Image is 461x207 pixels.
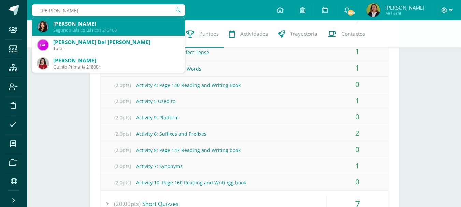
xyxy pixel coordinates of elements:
div: 1 [327,158,388,174]
img: 4d54558ec414568f244490f0118d611f.png [38,21,48,32]
span: Trayectoria [290,30,317,38]
div: [PERSON_NAME] [53,57,179,64]
div: 0 [327,109,388,124]
div: 1 [327,44,388,59]
span: (2.0pts) [109,175,136,190]
a: Punteos [181,20,224,48]
div: Tutor [53,46,179,51]
div: Activity 8: Page 147 Reading and Writing book [100,143,388,158]
span: 849 [347,9,355,16]
div: 0 [327,77,388,92]
span: (2.0pts) [109,159,136,174]
div: Activity 5 Used to [100,93,388,109]
div: 1 [327,60,388,76]
span: Actividades [240,30,268,38]
div: Activity 10: Page 160 Reading and Writingg book [100,175,388,190]
div: Activity 9: Platform [100,110,388,125]
a: Contactos [322,20,370,48]
div: 0 [327,142,388,157]
span: Mi Perfil [385,10,424,16]
span: Contactos [341,30,365,38]
span: (2.0pts) [109,126,136,142]
span: (2.0pts) [109,143,136,158]
span: (2.0pts) [109,77,136,93]
span: (2.0pts) [109,93,136,109]
div: Quinto Primaria 218004 [53,64,179,70]
img: a164061a65f1df25e60207af94843a26.png [366,3,380,17]
div: Activity 6: Suffixes and Prefixes [100,126,388,142]
input: Busca un usuario... [32,4,185,16]
div: 1 [327,93,388,108]
div: [PERSON_NAME] [53,20,179,27]
div: 2 [327,125,388,141]
div: Activity 3: Connecting Words [100,61,388,76]
div: Activity 7: Synonyms [100,159,388,174]
a: Actividades [224,20,273,48]
img: c0528f884f815c433a1684ea9980fd24.png [38,58,48,69]
div: 0 [327,174,388,190]
div: [PERSON_NAME] Del [PERSON_NAME] [53,39,179,46]
a: Trayectoria [273,20,322,48]
div: Activity 4: Page 140 Reading and Writing Book [100,77,388,93]
div: Segundo Básico Básicos 213108 [53,27,179,33]
div: Activity 2: Present Perfect Tense [100,45,388,60]
img: d4a7ed982aacc1cab515645619fe4d61.png [38,40,48,50]
span: [PERSON_NAME] [385,4,424,11]
span: (2.0pts) [109,110,136,125]
span: Punteos [199,30,219,38]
